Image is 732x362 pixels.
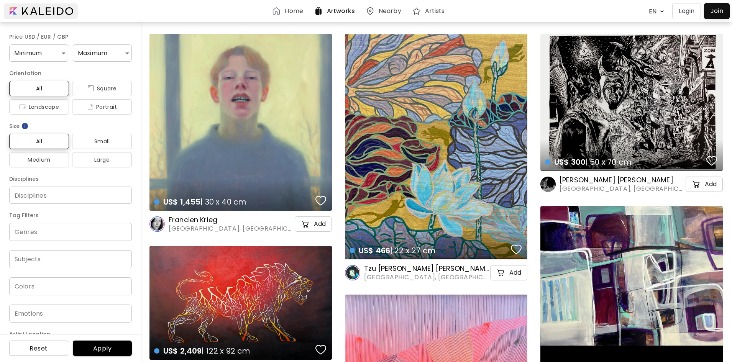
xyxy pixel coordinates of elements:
span: Small [78,137,126,146]
a: US$ 466| 22 x 27 cmfavoriteshttps://cdn.kaleido.art/CDN/Artwork/174796/Primary/medium.webp?update... [345,34,527,259]
img: info [21,122,29,130]
img: arrow down [658,8,666,15]
button: iconSquare [72,81,132,96]
h5: Add [314,220,326,228]
span: US$ 466 [359,245,390,256]
span: US$ 2,409 [163,346,202,356]
span: Portrait [78,102,126,111]
h6: Size [9,121,132,131]
a: Artworks [314,7,358,16]
a: Join [704,3,730,19]
span: Apply [79,344,126,352]
a: US$ 2,409| 122 x 92 cmfavoriteshttps://cdn.kaleido.art/CDN/Artwork/174965/Primary/medium.webp?upd... [149,246,332,360]
h6: Disciplines [9,174,132,183]
a: Home [272,7,306,16]
button: All [9,81,69,96]
a: US$ 300| 50 x 70 cmfavoriteshttps://cdn.kaleido.art/CDN/Artwork/171422/Primary/medium.webp?update... [540,34,723,171]
button: Reset [9,341,68,356]
a: Nearby [366,7,404,16]
p: Login [679,7,694,16]
h6: Nearby [379,8,401,14]
h6: Home [285,8,303,14]
button: Small [72,134,132,149]
button: iconLandscape [9,99,69,115]
img: cart-icon [496,268,506,277]
span: [GEOGRAPHIC_DATA], [GEOGRAPHIC_DATA] [560,185,684,193]
h6: Price USD / EUR / GBP [9,32,132,41]
h6: Artists [425,8,445,14]
h5: Add [509,269,521,277]
button: cart-iconAdd [490,265,527,280]
span: [GEOGRAPHIC_DATA], [GEOGRAPHIC_DATA] [169,224,293,233]
div: Minimum [9,44,68,62]
span: Square [78,84,126,93]
img: icon [87,85,94,92]
a: US$ 1,455| 30 x 40 cmfavoriteshttps://cdn.kaleido.art/CDN/Artwork/174395/Primary/medium.webp?upda... [149,34,332,211]
button: Medium [9,152,69,167]
span: [GEOGRAPHIC_DATA], [GEOGRAPHIC_DATA] [364,273,489,282]
img: icon [19,104,26,110]
span: All [15,84,63,93]
button: cart-iconAdd [686,177,723,192]
button: favorites [313,342,328,357]
button: iconPortrait [72,99,132,115]
a: Artists [412,7,448,16]
button: Large [72,152,132,167]
span: Reset [15,344,62,352]
a: [PERSON_NAME] [PERSON_NAME][GEOGRAPHIC_DATA], [GEOGRAPHIC_DATA]cart-iconAdd [540,175,723,193]
button: favorites [509,242,524,257]
a: Francien Krieg[GEOGRAPHIC_DATA], [GEOGRAPHIC_DATA]cart-iconAdd [149,215,332,233]
button: Login [672,3,701,19]
a: Tzu [PERSON_NAME] [PERSON_NAME][GEOGRAPHIC_DATA], [GEOGRAPHIC_DATA]cart-iconAdd [345,264,527,282]
h6: Artist Location [9,329,132,339]
button: favorites [704,153,719,169]
h4: | 122 x 92 cm [154,346,313,356]
span: Landscape [15,102,63,111]
span: All [15,137,63,146]
button: All [9,134,69,149]
div: EN [645,5,658,18]
span: Medium [15,155,63,164]
h6: Francien Krieg [169,215,293,224]
span: US$ 300 [554,157,586,167]
h4: | 50 x 70 cm [545,157,704,167]
span: Large [78,155,126,164]
h6: Tzu [PERSON_NAME] [PERSON_NAME] [364,264,489,273]
span: US$ 1,455 [163,197,200,207]
img: icon [87,104,93,110]
h4: | 30 x 40 cm [154,197,313,207]
img: cart-icon [301,219,310,229]
h6: Orientation [9,69,132,78]
h6: [PERSON_NAME] [PERSON_NAME] [560,175,684,185]
h6: Artworks [327,8,355,14]
a: Login [672,3,704,19]
div: Maximum [73,44,132,62]
img: cart-icon [692,180,701,189]
h5: Add [705,180,717,188]
h4: | 22 x 27 cm [350,246,509,256]
button: favorites [313,193,328,208]
button: Apply [73,341,132,356]
h6: Tag Filters [9,211,132,220]
button: cart-iconAdd [295,216,332,232]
